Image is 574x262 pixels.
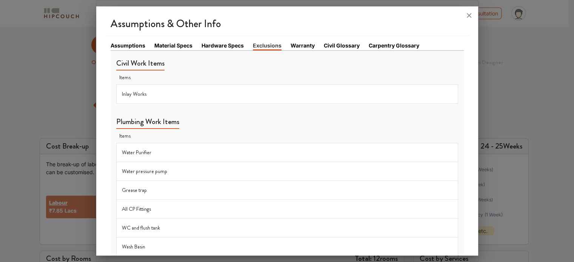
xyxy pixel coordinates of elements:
[116,237,458,256] td: Wash Basin
[116,162,458,181] td: Water pressure pump
[116,181,458,199] td: Grease trap
[116,117,179,129] h5: Plumbing Work Items
[291,41,315,49] a: Warranty
[116,129,458,143] th: Items
[116,59,165,70] h5: Civil Work Items
[116,70,458,85] th: Items
[369,41,419,49] a: Carpentry Glossary
[116,199,458,218] td: All CP Fittings
[116,143,458,162] td: Water Purifier
[324,41,360,49] a: Civil Glossary
[116,218,458,237] td: WC and flush tank
[253,41,282,51] a: Exclusions
[116,84,458,103] td: Inlay Works
[154,41,192,49] a: Material Specs
[111,41,145,49] a: Assumptions
[202,41,244,49] a: Hardware Specs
